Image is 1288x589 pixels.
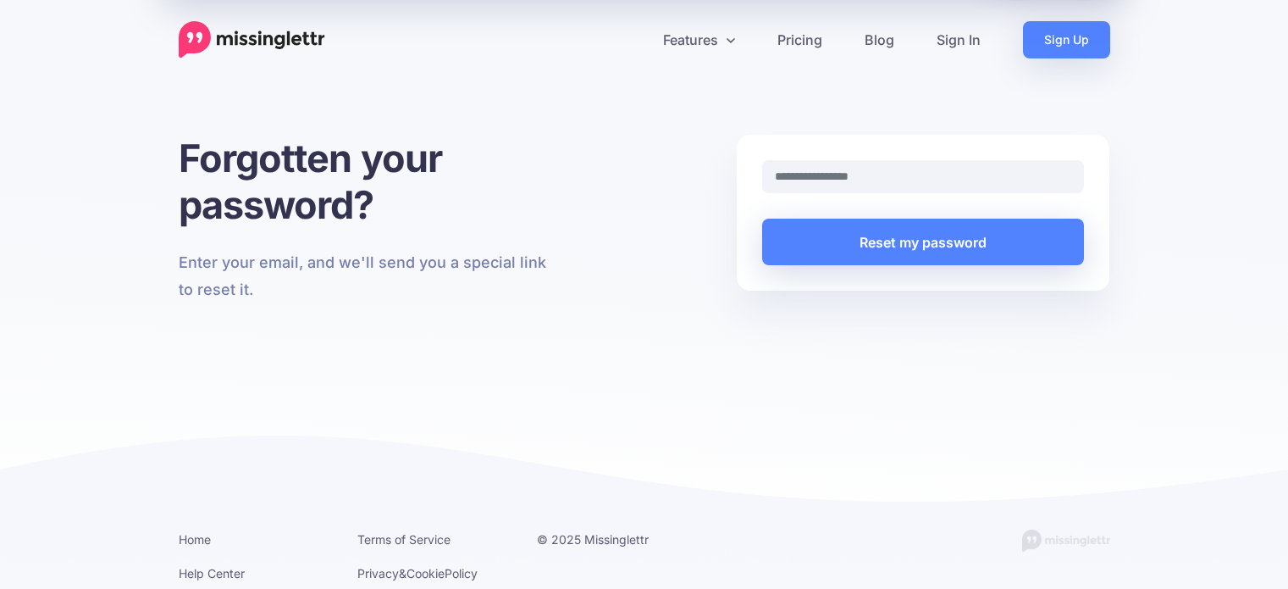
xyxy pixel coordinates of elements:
[357,563,511,584] li: & Policy
[179,566,245,581] a: Help Center
[762,219,1085,265] button: Reset my password
[179,249,552,303] p: Enter your email, and we'll send you a special link to reset it.
[357,532,451,547] a: Terms of Service
[179,532,211,547] a: Home
[915,21,1002,58] a: Sign In
[756,21,843,58] a: Pricing
[642,21,756,58] a: Features
[406,566,445,581] a: Cookie
[843,21,915,58] a: Blog
[537,529,691,550] li: © 2025 Missinglettr
[1023,21,1110,58] a: Sign Up
[179,135,552,228] h1: Forgotten your password?
[357,566,399,581] a: Privacy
